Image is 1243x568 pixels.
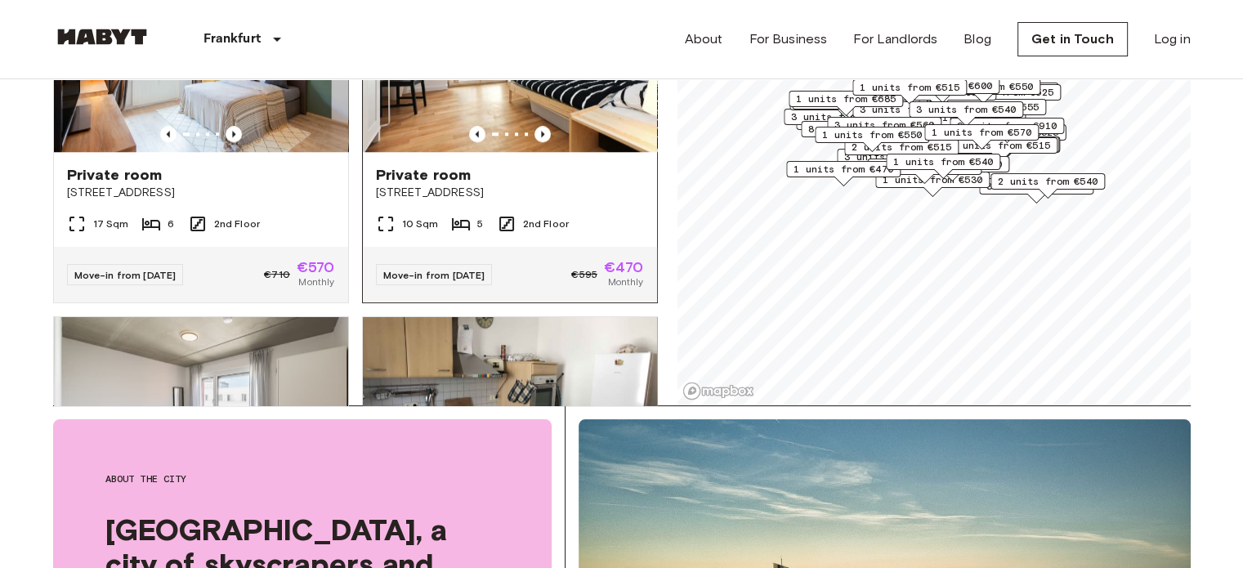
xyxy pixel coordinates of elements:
span: 2 units from €550 [874,159,974,174]
span: Monthly [298,275,334,289]
div: Map marker [945,136,1059,162]
a: Get in Touch [1017,22,1128,56]
div: Map marker [875,172,990,197]
div: Map marker [867,159,981,184]
div: Map marker [815,127,929,152]
span: 1 units from €570 [932,125,1031,140]
span: 6 [168,217,174,231]
div: Map marker [932,99,1046,124]
span: 1 units from €540 [893,154,993,169]
span: 2 units from €555 [939,100,1039,114]
div: Map marker [946,124,1066,150]
div: Map marker [852,79,967,105]
span: 9 units from €910 [957,119,1057,133]
div: Map marker [943,137,1057,163]
span: 1 units from €515 [860,80,959,95]
span: 3 units from €540 [916,102,1016,117]
span: About the city [105,472,499,486]
div: Map marker [946,136,1060,162]
p: Frankfurt [203,29,261,49]
span: Private room [67,165,163,185]
span: 2 units from €550 [951,83,1051,98]
span: €595 [571,267,597,282]
a: For Business [749,29,827,49]
span: 2 units from €515 [950,138,1050,153]
span: €710 [264,267,290,282]
span: 4 units from €525 [954,85,1053,100]
div: Map marker [944,83,1058,108]
img: Marketing picture of unit DE-04-031-001-01HF [363,317,657,513]
img: Marketing picture of unit DE-04-037-002-03Q [54,317,348,513]
button: Previous image [534,126,551,142]
button: Previous image [160,126,177,142]
div: Map marker [885,78,999,103]
div: Map marker [784,109,898,134]
span: 5 [477,217,483,231]
span: 2nd Floor [523,217,569,231]
span: Monthly [607,275,643,289]
span: Private room [376,165,472,185]
a: Mapbox logo [682,382,754,400]
span: 1 units from €470 [794,162,893,177]
a: Log in [1154,29,1191,49]
span: 1 units from €685 [796,92,896,106]
div: Map marker [789,91,903,116]
span: Move-in from [DATE] [74,269,177,281]
div: Map marker [801,121,915,146]
img: Habyt [53,29,151,45]
span: 1 units from €540 [902,157,1002,172]
span: 2 units from €550 [933,79,1033,94]
span: 2 units from €540 [998,174,1098,189]
span: €470 [604,260,644,275]
span: 3 units from €560 [834,118,934,132]
div: Map marker [926,78,1040,104]
a: For Landlords [853,29,937,49]
span: 1 units from €550 [822,127,922,142]
span: €570 [297,260,335,275]
button: Previous image [226,126,242,142]
div: Map marker [827,117,941,142]
div: Map marker [924,124,1039,150]
span: 10 Sqm [402,217,439,231]
span: 2 units from €600 [892,78,992,93]
div: Map marker [895,156,1009,181]
span: Move-in from [DATE] [383,269,485,281]
span: 8 units from €515 [808,122,908,136]
div: Map marker [990,173,1105,199]
div: Map marker [844,139,959,164]
div: Map marker [909,101,1023,127]
div: Map marker [886,154,1000,179]
a: Blog [964,29,991,49]
button: Previous image [469,126,485,142]
div: Map marker [950,118,1064,143]
span: 2nd Floor [214,217,260,231]
span: 17 Sqm [93,217,129,231]
div: Map marker [786,161,901,186]
span: [STREET_ADDRESS] [67,185,335,201]
div: Map marker [946,84,1061,110]
span: [STREET_ADDRESS] [376,185,644,201]
a: About [685,29,723,49]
